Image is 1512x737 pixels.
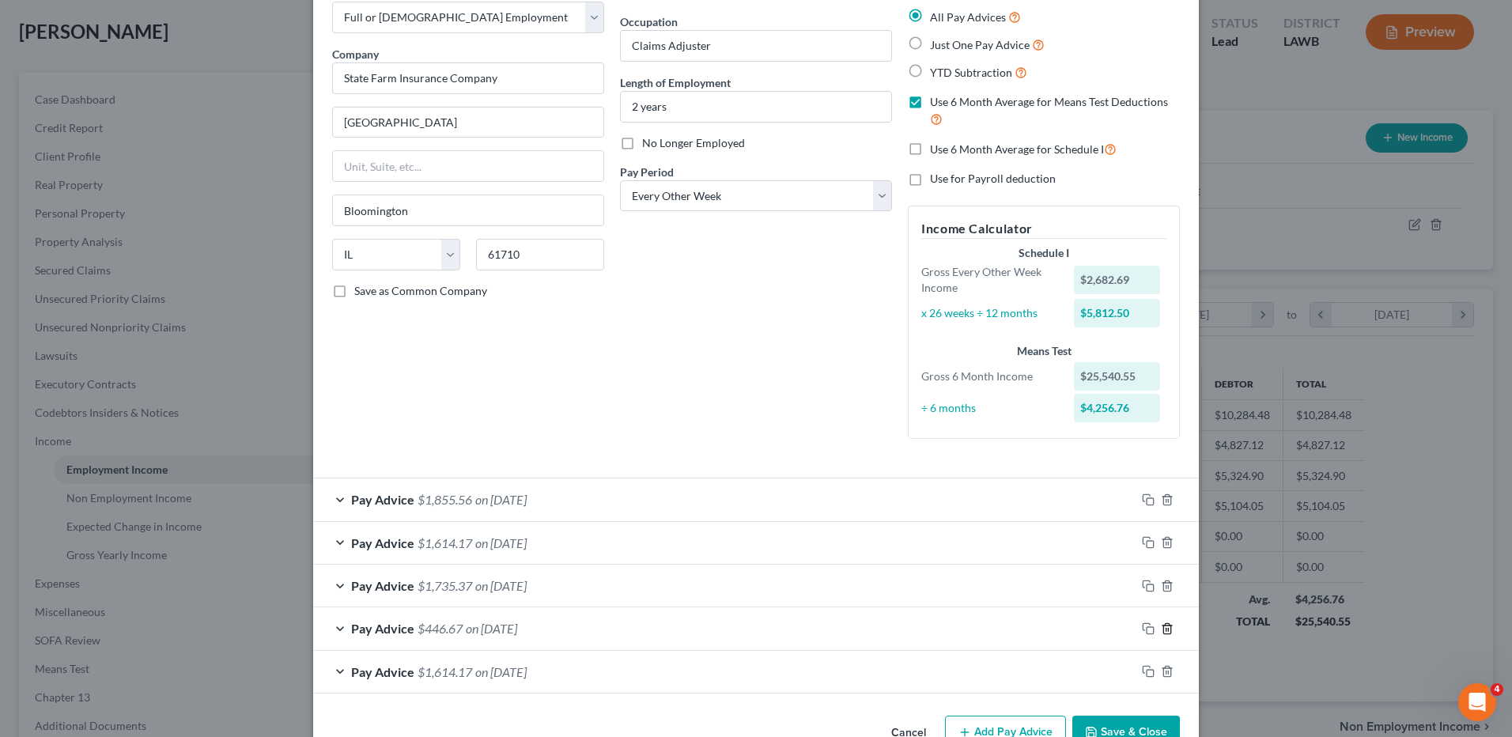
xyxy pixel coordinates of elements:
span: Use 6 Month Average for Schedule I [930,142,1104,156]
span: 4 [1491,683,1503,696]
h5: Income Calculator [921,219,1166,239]
span: on [DATE] [475,664,527,679]
div: $25,540.55 [1074,362,1161,391]
span: Pay Advice [351,492,414,507]
div: Schedule I [921,245,1166,261]
input: -- [621,31,891,61]
span: on [DATE] [466,621,517,636]
iframe: Intercom live chat [1458,683,1496,721]
span: Pay Advice [351,664,414,679]
input: Search company by name... [332,62,604,94]
span: Save as Common Company [354,284,487,297]
div: Gross 6 Month Income [913,368,1066,384]
input: Enter address... [333,108,603,138]
span: No Longer Employed [642,136,745,149]
span: $446.67 [418,621,463,636]
div: Gross Every Other Week Income [913,264,1066,296]
label: Occupation [620,13,678,30]
span: on [DATE] [475,492,527,507]
div: Means Test [921,343,1166,359]
span: All Pay Advices [930,10,1006,24]
span: Just One Pay Advice [930,38,1030,51]
span: $1,614.17 [418,535,472,550]
span: $1,614.17 [418,664,472,679]
div: $2,682.69 [1074,266,1161,294]
span: Pay Advice [351,578,414,593]
span: Use 6 Month Average for Means Test Deductions [930,95,1168,108]
input: ex: 2 years [621,92,891,122]
span: YTD Subtraction [930,66,1012,79]
input: Enter city... [333,195,603,225]
div: x 26 weeks ÷ 12 months [913,305,1066,321]
div: $5,812.50 [1074,299,1161,327]
span: on [DATE] [475,578,527,593]
input: Unit, Suite, etc... [333,151,603,181]
span: Pay Period [620,165,674,179]
span: $1,855.56 [418,492,472,507]
span: Use for Payroll deduction [930,172,1056,185]
div: ÷ 6 months [913,400,1066,416]
label: Length of Employment [620,74,731,91]
span: $1,735.37 [418,578,472,593]
span: Company [332,47,379,61]
span: on [DATE] [475,535,527,550]
span: Pay Advice [351,535,414,550]
div: $4,256.76 [1074,394,1161,422]
input: Enter zip... [476,239,604,270]
span: Pay Advice [351,621,414,636]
